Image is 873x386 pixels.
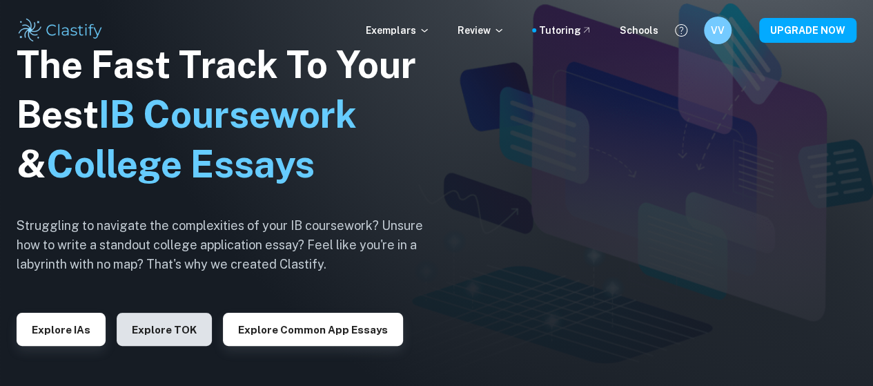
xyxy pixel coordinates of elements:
[17,40,444,189] h1: The Fast Track To Your Best &
[620,23,658,38] a: Schools
[366,23,430,38] p: Exemplars
[46,142,315,186] span: College Essays
[117,313,212,346] button: Explore TOK
[759,18,856,43] button: UPGRADE NOW
[539,23,592,38] a: Tutoring
[223,313,403,346] button: Explore Common App essays
[17,313,106,346] button: Explore IAs
[223,322,403,336] a: Explore Common App essays
[99,93,357,136] span: IB Coursework
[704,17,732,44] button: VV
[458,23,504,38] p: Review
[710,23,726,38] h6: VV
[669,19,693,42] button: Help and Feedback
[17,216,444,274] h6: Struggling to navigate the complexities of your IB coursework? Unsure how to write a standout col...
[117,322,212,336] a: Explore TOK
[17,322,106,336] a: Explore IAs
[17,17,104,44] img: Clastify logo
